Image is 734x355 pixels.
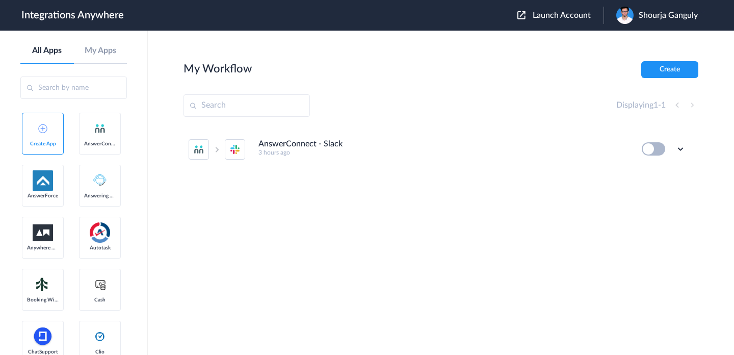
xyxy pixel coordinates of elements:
[84,245,116,251] span: Autotask
[84,141,116,147] span: AnswerConnect
[90,170,110,191] img: Answering_service.png
[94,331,106,343] img: clio-logo.svg
[641,61,698,78] button: Create
[94,278,107,291] img: cash-logo.svg
[517,11,526,19] img: launch-acct-icon.svg
[183,62,252,75] h2: My Workflow
[639,11,698,20] span: Shourja Ganguly
[27,193,59,199] span: AnswerForce
[90,222,110,243] img: autotask.png
[33,275,53,294] img: Setmore_Logo.svg
[653,101,658,109] span: 1
[616,100,666,110] h4: Displaying -
[33,326,53,347] img: chatsupport-icon.svg
[27,245,59,251] span: Anywhere Works
[33,224,53,241] img: aww.png
[533,11,591,19] span: Launch Account
[33,170,53,191] img: af-app-logo.svg
[84,349,116,355] span: Clio
[27,349,59,355] span: ChatSupport
[20,46,74,56] a: All Apps
[20,77,127,99] input: Search by name
[21,9,124,21] h1: Integrations Anywhere
[661,101,666,109] span: 1
[517,11,604,20] button: Launch Account
[74,46,127,56] a: My Apps
[84,193,116,199] span: Answering Service
[616,7,634,24] img: pp-2.jpg
[38,124,47,133] img: add-icon.svg
[27,297,59,303] span: Booking Widget
[27,141,59,147] span: Create App
[258,149,628,156] h5: 3 hours ago
[94,122,106,135] img: answerconnect-logo.svg
[183,94,310,117] input: Search
[258,139,343,149] h4: AnswerConnect - Slack
[84,297,116,303] span: Cash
